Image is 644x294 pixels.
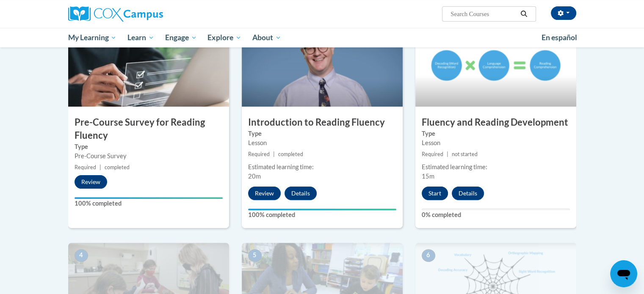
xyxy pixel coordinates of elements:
a: Engage [160,28,202,47]
span: Engage [165,33,197,43]
label: Type [248,129,396,138]
button: Details [285,187,317,200]
img: Course Image [68,22,229,107]
img: Cox Campus [68,6,163,22]
button: Search [517,9,530,19]
span: 6 [422,249,435,262]
button: Review [75,175,107,189]
input: Search Courses [450,9,517,19]
div: Your progress [75,197,223,199]
a: Cox Campus [68,6,229,22]
span: completed [105,164,130,170]
label: Type [75,142,223,151]
img: Course Image [242,22,403,107]
span: | [273,151,275,157]
button: Details [452,187,484,200]
a: En español [536,29,583,47]
div: Estimated learning time: [248,162,396,172]
span: 5 [248,249,262,262]
span: not started [452,151,478,157]
span: 15m [422,173,434,180]
div: Your progress [248,209,396,210]
span: 4 [75,249,88,262]
span: My Learning [68,33,116,43]
div: Lesson [248,138,396,148]
span: 20m [248,173,261,180]
button: Review [248,187,281,200]
a: My Learning [63,28,122,47]
button: Account Settings [551,6,576,20]
a: About [247,28,287,47]
span: Required [422,151,443,157]
span: Required [248,151,270,157]
div: Pre-Course Survey [75,151,223,161]
span: | [100,164,101,170]
img: Course Image [415,22,576,107]
span: Explore [207,33,241,43]
label: Type [422,129,570,138]
button: Start [422,187,448,200]
span: Learn [127,33,154,43]
a: Learn [122,28,160,47]
iframe: Button to launch messaging window [610,260,637,287]
h3: Fluency and Reading Development [415,116,576,129]
div: Main menu [55,28,589,47]
h3: Pre-Course Survey for Reading Fluency [68,116,229,142]
span: | [447,151,448,157]
span: Required [75,164,96,170]
span: completed [278,151,303,157]
span: En español [542,33,577,42]
span: About [252,33,281,43]
div: Estimated learning time: [422,162,570,172]
h3: Introduction to Reading Fluency [242,116,403,129]
div: Lesson [422,138,570,148]
a: Explore [202,28,247,47]
label: 100% completed [248,210,396,220]
label: 100% completed [75,199,223,208]
label: 0% completed [422,210,570,220]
